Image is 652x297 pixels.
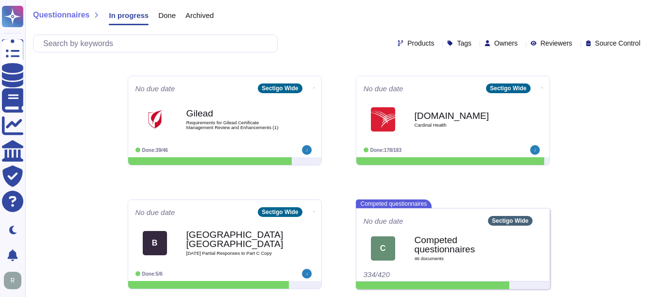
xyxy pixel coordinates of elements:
[143,107,167,132] img: Logo
[186,251,284,256] span: [DATE] Partial Responses to Part C Copy
[142,148,168,153] span: Done: 39/46
[109,12,149,19] span: In progress
[258,207,302,217] div: Sectigo Wide
[415,123,512,128] span: Cardinal Health
[38,35,277,52] input: Search by keywords
[540,40,572,47] span: Reviewers
[415,111,512,120] b: [DOMAIN_NAME]
[186,120,284,130] span: Requirements for Gilead Certificate Management Review and Enhancements (1)
[2,270,28,291] button: user
[370,148,402,153] span: Done: 178/183
[142,271,163,277] span: Done: 5/6
[135,85,175,92] span: No due date
[364,85,403,92] span: No due date
[186,230,284,248] b: [GEOGRAPHIC_DATA], [GEOGRAPHIC_DATA]
[457,40,471,47] span: Tags
[371,236,395,261] div: C
[415,256,512,261] span: 46 document s
[407,40,434,47] span: Products
[486,83,530,93] div: Sectigo Wide
[371,107,395,132] img: Logo
[158,12,176,19] span: Done
[143,231,167,255] div: B
[364,270,390,279] span: 334/420
[595,40,640,47] span: Source Control
[4,272,21,289] img: user
[364,217,403,225] span: No due date
[33,11,89,19] span: Questionnaires
[258,83,302,93] div: Sectigo Wide
[530,145,540,155] img: user
[494,40,518,47] span: Owners
[185,12,214,19] span: Archived
[186,109,284,118] b: Gilead
[302,269,312,279] img: user
[135,209,175,216] span: No due date
[488,216,532,226] div: Sectigo Wide
[302,145,312,155] img: user
[356,199,432,208] span: Competed questionnaires
[415,235,512,254] b: Competed questionnaires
